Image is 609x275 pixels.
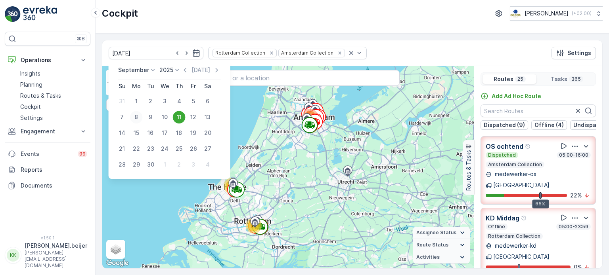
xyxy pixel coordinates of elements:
[481,120,528,130] button: Dispatched (9)
[5,52,90,68] button: Operations
[493,181,550,189] p: [GEOGRAPHIC_DATA]
[130,127,143,139] div: 15
[187,111,200,123] div: 12
[104,258,130,268] a: Open this area in Google Maps (opens a new window)
[492,92,541,100] p: Add Ad Hoc Route
[487,152,517,158] p: Dispatched
[159,95,171,108] div: 3
[510,9,521,18] img: basis-logo_rgb2x.png
[17,79,90,90] a: Planning
[493,170,536,178] p: medewerker-os
[17,112,90,123] a: Settings
[224,178,239,194] div: 34
[201,79,215,93] th: Saturday
[5,162,90,178] a: Reports
[109,47,203,59] input: dd/mm/yyyy
[525,143,531,150] div: Help Tooltip Icon
[20,81,42,89] p: Planning
[144,127,157,139] div: 16
[176,70,399,86] input: Search for tasks or a location
[534,121,564,129] p: Offline (4)
[5,242,90,269] button: KK[PERSON_NAME].beijer[PERSON_NAME][EMAIL_ADDRESS][DOMAIN_NAME]
[5,123,90,139] button: Engagement
[201,111,214,123] div: 13
[531,120,567,130] button: Offline (4)
[201,158,214,171] div: 4
[525,9,569,17] p: [PERSON_NAME]
[115,79,129,93] th: Sunday
[302,109,318,125] div: 260
[5,6,21,22] img: logo
[201,95,214,108] div: 6
[144,95,157,108] div: 2
[187,95,200,108] div: 5
[173,95,186,108] div: 4
[5,235,90,240] span: v 1.50.1
[173,111,186,123] div: 11
[267,50,276,56] div: Remove Rotterdam Collection
[521,215,527,221] div: Help Tooltip Icon
[481,92,541,100] a: Add Ad Hoc Route
[5,178,90,193] a: Documents
[201,142,214,155] div: 27
[172,79,186,93] th: Thursday
[558,152,589,158] p: 05:00-16:00
[552,47,596,59] button: Settings
[413,227,470,239] summary: Assignee Status
[173,142,186,155] div: 25
[20,70,40,78] p: Insights
[187,127,200,139] div: 19
[144,142,157,155] div: 23
[116,95,128,108] div: 31
[567,49,591,57] p: Settings
[107,241,124,258] a: Layers
[159,127,171,139] div: 17
[17,68,90,79] a: Insights
[484,121,525,129] p: Dispatched (9)
[335,50,344,56] div: Remove Amsterdam Collection
[517,76,524,82] p: 25
[493,242,536,250] p: medewerker-kd
[571,76,582,82] p: 365
[187,158,200,171] div: 3
[130,111,143,123] div: 8
[130,95,143,108] div: 1
[102,7,138,20] p: Cockpit
[201,127,214,139] div: 20
[558,224,589,230] p: 05:00-23:59
[465,150,473,191] p: Routes & Tasks
[21,166,87,174] p: Reports
[416,254,440,260] span: Activities
[186,79,201,93] th: Friday
[79,151,86,157] p: 99
[20,114,43,122] p: Settings
[25,242,87,250] p: [PERSON_NAME].beijer
[5,146,90,162] a: Events99
[7,249,19,262] div: KK
[21,150,73,158] p: Events
[481,104,596,117] input: Search Routes
[158,79,172,93] th: Wednesday
[144,111,157,123] div: 9
[487,161,543,168] p: Amsterdam Collection
[413,251,470,264] summary: Activities
[20,92,61,100] p: Routes & Tasks
[192,66,210,74] p: [DATE]
[159,66,173,74] p: 2025
[159,158,171,171] div: 1
[487,224,506,230] p: Offline
[144,79,158,93] th: Tuesday
[25,250,87,269] p: [PERSON_NAME][EMAIL_ADDRESS][DOMAIN_NAME]
[532,199,549,208] div: 66%
[116,111,128,123] div: 7
[107,71,119,83] a: Zoom In
[17,90,90,101] a: Routes & Tasks
[279,49,335,57] div: Amsterdam Collection
[486,142,523,151] p: OS ochtend
[493,253,550,261] p: [GEOGRAPHIC_DATA]
[173,127,186,139] div: 18
[23,6,57,22] img: logo_light-DOdMpM7g.png
[551,75,567,83] p: Tasks
[159,142,171,155] div: 24
[570,192,582,199] p: 22 %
